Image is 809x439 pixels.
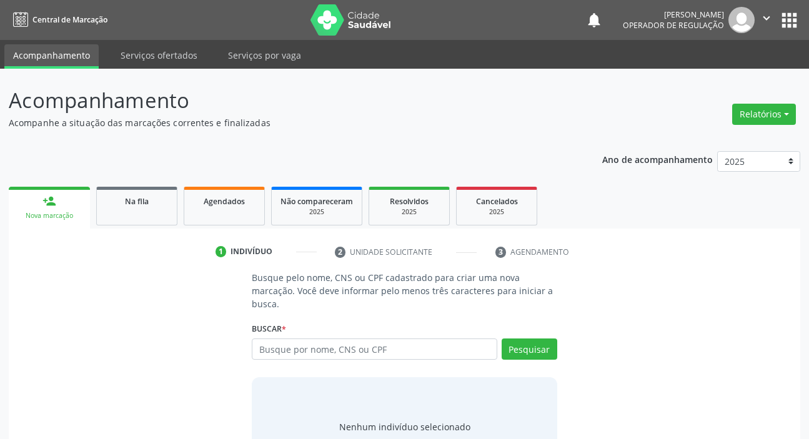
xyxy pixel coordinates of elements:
span: Central de Marcação [32,14,107,25]
div: 2025 [378,207,440,217]
label: Buscar [252,319,286,338]
div: [PERSON_NAME] [623,9,724,20]
span: Cancelados [476,196,518,207]
a: Central de Marcação [9,9,107,30]
button: apps [778,9,800,31]
button:  [755,7,778,33]
div: 2025 [280,207,353,217]
input: Busque por nome, CNS ou CPF [252,338,497,360]
span: Resolvidos [390,196,429,207]
p: Acompanhe a situação das marcações correntes e finalizadas [9,116,563,129]
div: person_add [42,194,56,208]
span: Não compareceram [280,196,353,207]
a: Serviços por vaga [219,44,310,66]
span: Operador de regulação [623,20,724,31]
button: notifications [585,11,603,29]
a: Serviços ofertados [112,44,206,66]
div: Indivíduo [231,246,272,257]
img: img [728,7,755,33]
div: Nenhum indivíduo selecionado [339,420,470,433]
span: Agendados [204,196,245,207]
span: Na fila [125,196,149,207]
button: Pesquisar [502,338,557,360]
i:  [760,11,773,25]
div: 2025 [465,207,528,217]
button: Relatórios [732,104,796,125]
p: Acompanhamento [9,85,563,116]
a: Acompanhamento [4,44,99,69]
div: Nova marcação [17,211,81,220]
p: Busque pelo nome, CNS ou CPF cadastrado para criar uma nova marcação. Você deve informar pelo men... [252,271,557,310]
div: 1 [216,246,227,257]
p: Ano de acompanhamento [602,151,713,167]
